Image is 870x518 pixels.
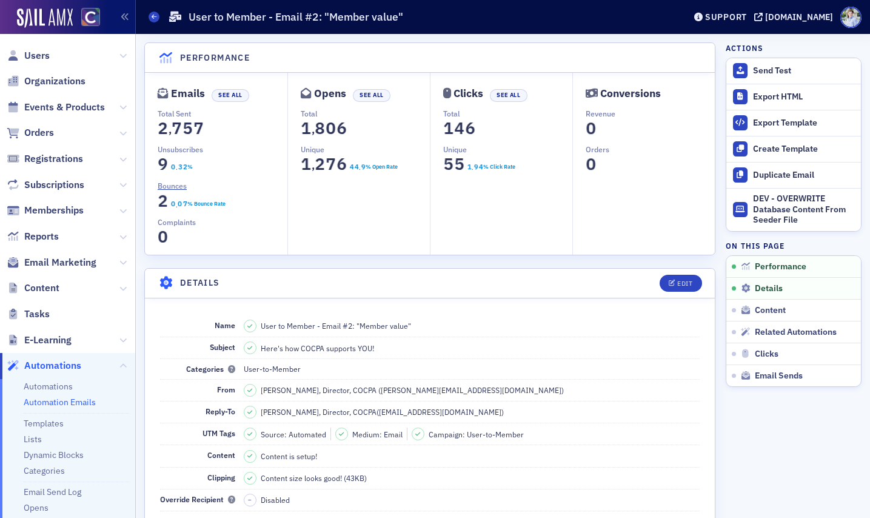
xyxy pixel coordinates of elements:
button: DEV - OVERWRITE Database Content From Seeder File [726,188,861,231]
a: Export HTML [726,84,861,110]
span: User to Member - Email #2: "Member value" [261,320,411,331]
span: 7 [190,118,207,139]
span: Bounces [158,180,187,191]
div: Emails [171,90,205,97]
a: Automation Emails [24,397,96,408]
div: DEV - OVERWRITE Database Content From Seeder File [753,193,855,226]
span: 9 [155,153,171,175]
span: 9 [473,161,479,172]
a: Duplicate Email [726,162,861,188]
span: 2 [181,161,187,172]
span: Name [215,320,235,330]
a: Categories [24,465,65,476]
span: Memberships [24,204,84,217]
span: 4 [349,161,355,172]
a: Automations [7,359,81,372]
span: 1 [440,118,457,139]
a: Export Template [726,110,861,136]
span: Here's how COCPA supports YOU! [261,343,374,354]
div: Send Test [753,66,855,76]
span: UTM Tags [202,428,235,438]
div: Opens [314,90,346,97]
span: 6 [333,118,350,139]
span: Content [207,450,235,460]
span: Campaign: User-to-Member [429,429,524,440]
section: 0 [158,230,169,244]
a: Dynamic Blocks [24,449,84,460]
span: 1 [466,161,472,172]
a: Tasks [7,308,50,321]
div: User-to-Member [244,363,301,374]
h4: Details [180,277,220,289]
span: Clicks [755,349,778,360]
div: % [187,163,193,171]
span: 0 [170,161,176,172]
section: 1,806 [301,121,347,135]
a: Automations [24,381,73,392]
h1: User to Member - Email #2: "Member value" [189,10,403,24]
a: Email Marketing [7,256,96,269]
span: [PERSON_NAME], Director, COCPA ([PERSON_NAME][EMAIL_ADDRESS][DOMAIN_NAME]) [261,385,564,395]
div: % Click Rate [483,163,515,171]
div: Export HTML [753,92,855,103]
span: , [312,121,315,138]
a: Create Template [726,136,861,162]
section: 2 [158,194,169,208]
a: Subscriptions [7,178,84,192]
div: Export Template [753,118,855,129]
span: Registrations [24,152,83,166]
p: Complaints [158,217,287,227]
span: – [248,496,252,504]
h4: On this page [726,240,862,251]
span: Medium: Email [352,429,403,440]
a: E-Learning [7,334,72,347]
span: 4 [353,161,360,172]
section: 55 [443,157,465,171]
a: Templates [24,418,64,429]
span: Content [755,305,786,316]
a: Lists [24,434,42,445]
p: Total [301,108,430,119]
section: 9 [158,157,169,171]
a: Bounces [158,180,196,191]
span: 7 [181,198,187,209]
h4: Actions [726,42,763,53]
a: Events & Products [7,101,105,114]
span: 5 [451,153,467,175]
a: Registrations [7,152,83,166]
span: Subject [210,342,235,352]
span: Source: Automated [261,429,326,440]
section: 1.94 [467,163,483,171]
div: Support [705,12,747,22]
div: Create Template [753,144,855,155]
span: . [359,164,361,172]
span: 0 [155,226,171,247]
span: Clipping [207,473,235,482]
span: 0 [583,118,599,139]
span: 9 [360,161,366,172]
p: Total [443,108,572,119]
button: [DOMAIN_NAME] [754,13,837,21]
span: 1 [298,118,314,139]
a: Orders [7,126,54,140]
span: , [312,157,315,173]
span: 6 [462,118,478,139]
span: 0 [583,153,599,174]
img: SailAMX [81,8,100,27]
a: Organizations [7,75,85,88]
span: Events & Products [24,101,105,114]
span: Users [24,49,50,62]
section: 0.32 [171,163,187,171]
span: 2 [155,190,171,212]
a: View Homepage [73,8,100,29]
a: SailAMX [17,8,73,28]
div: Duplicate Email [753,170,855,181]
a: Reports [7,230,59,243]
section: 44.9 [349,163,366,171]
span: 4 [478,161,484,172]
span: Profile [840,7,862,28]
div: Clicks [453,90,483,97]
span: 2 [155,118,171,139]
section: 2,757 [158,121,204,135]
span: Related Automations [755,327,837,338]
